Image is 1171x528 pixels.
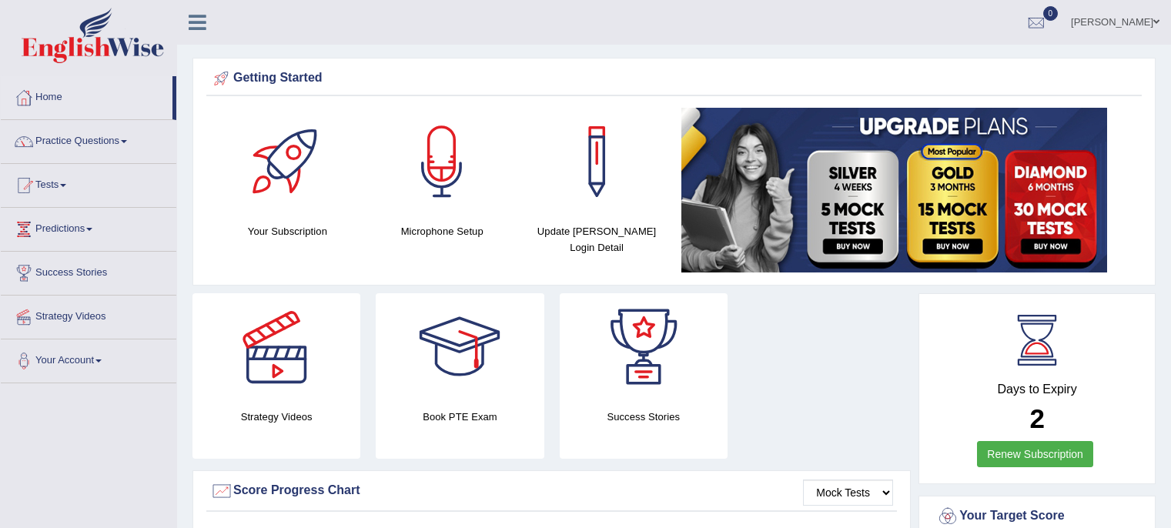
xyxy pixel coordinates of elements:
[218,223,357,239] h4: Your Subscription
[373,223,512,239] h4: Microphone Setup
[560,409,728,425] h4: Success Stories
[1,76,172,115] a: Home
[1,120,176,159] a: Practice Questions
[1,252,176,290] a: Success Stories
[681,108,1107,272] img: small5.jpg
[1029,403,1044,433] b: 2
[1,164,176,202] a: Tests
[527,223,667,256] h4: Update [PERSON_NAME] Login Detail
[977,441,1093,467] a: Renew Subscription
[936,505,1138,528] div: Your Target Score
[1,296,176,334] a: Strategy Videos
[1,339,176,378] a: Your Account
[1043,6,1059,21] span: 0
[210,67,1138,90] div: Getting Started
[376,409,544,425] h4: Book PTE Exam
[936,383,1138,396] h4: Days to Expiry
[1,208,176,246] a: Predictions
[210,480,893,503] div: Score Progress Chart
[192,409,360,425] h4: Strategy Videos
